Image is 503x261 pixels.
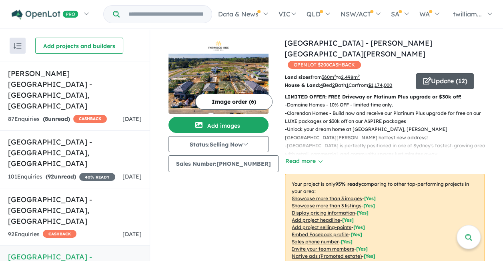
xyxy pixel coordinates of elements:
[285,93,485,101] p: LIMITED OFFER: FREE Driveway or Platinum Plus upgrade or $30k off!
[121,6,210,23] input: Try estate name, suburb, builder or developer
[346,82,349,88] u: 1
[285,73,410,81] p: from
[195,94,273,110] button: Image order (6)
[8,230,76,239] div: 92 Enquir ies
[43,230,76,238] span: CASHBACK
[8,172,115,182] div: 101 Enquir ies
[358,74,360,78] sup: 2
[336,74,360,80] span: to
[168,117,269,133] button: Add images
[73,115,107,123] span: CASHBACK
[322,74,336,80] u: 360 m
[341,239,353,245] span: [ Yes ]
[79,173,115,181] span: 40 % READY
[285,38,432,58] a: [GEOGRAPHIC_DATA] - [PERSON_NAME][GEOGRAPHIC_DATA][PERSON_NAME]
[285,125,491,142] p: - Unlock your dream home at [GEOGRAPHIC_DATA], [PERSON_NAME][GEOGRAPHIC_DATA][PERSON_NAME] hottes...
[168,155,279,172] button: Sales Number:[PHONE_NUMBER]
[285,81,410,89] p: Bed Bath Car from
[357,210,369,216] span: [ Yes ]
[122,231,142,238] span: [DATE]
[172,41,265,50] img: Fairwood Rise Estate - Rouse Hill Logo
[356,246,368,252] span: [ Yes ]
[8,68,142,111] h5: [PERSON_NAME][GEOGRAPHIC_DATA] - [GEOGRAPHIC_DATA] , [GEOGRAPHIC_DATA]
[363,203,375,209] span: [ Yes ]
[285,142,491,158] p: - [GEOGRAPHIC_DATA] is perfectly positioned in one of Sydney's fastest-growing areas, with retail...
[342,217,354,223] span: [ Yes ]
[334,74,336,78] sup: 2
[364,253,375,259] span: [Yes]
[341,74,360,80] u: 2,498 m
[8,194,142,227] h5: [GEOGRAPHIC_DATA] - [GEOGRAPHIC_DATA] , [GEOGRAPHIC_DATA]
[285,82,320,88] b: House & Land:
[122,115,142,122] span: [DATE]
[285,157,323,166] button: Read more
[332,82,335,88] u: 2
[43,115,70,122] strong: ( unread)
[285,101,491,109] p: - Domaine Homes - 10% OFF - limited time only.
[288,61,361,69] span: OPENLOT $ 200 CASHBACK
[285,109,491,126] p: - Clarendon Homes - Build now and receive our Platinum Plus upgrade for free on our LUXE packages...
[168,136,269,152] button: Status:Selling Now
[122,173,142,180] span: [DATE]
[292,203,361,209] u: Showcase more than 3 listings
[351,231,362,237] span: [ Yes ]
[292,195,362,201] u: Showcase more than 3 images
[168,38,269,114] a: Fairwood Rise Estate - Rouse Hill LogoFairwood Rise Estate - Rouse Hill
[292,224,351,230] u: Add project selling-points
[292,217,340,223] u: Add project headline
[416,73,474,89] button: Update (12)
[320,82,323,88] u: 4
[292,246,354,252] u: Invite your team members
[292,239,339,245] u: Sales phone number
[12,10,78,20] img: Openlot PRO Logo White
[364,195,376,201] span: [ Yes ]
[14,43,22,49] img: sort.svg
[35,38,123,54] button: Add projects and builders
[8,114,107,124] div: 87 Enquir ies
[292,253,362,259] u: Native ads (Promoted estate)
[8,137,142,169] h5: [GEOGRAPHIC_DATA] - [GEOGRAPHIC_DATA] , [GEOGRAPHIC_DATA]
[46,173,76,180] strong: ( unread)
[353,224,365,230] span: [ Yes ]
[168,54,269,114] img: Fairwood Rise Estate - Rouse Hill
[292,210,355,216] u: Display pricing information
[285,74,311,80] b: Land sizes
[45,115,48,122] span: 8
[335,181,361,187] b: 95 % ready
[368,82,392,88] u: $ 1,174,000
[453,10,482,18] span: twilliam...
[292,231,349,237] u: Embed Facebook profile
[48,173,54,180] span: 92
